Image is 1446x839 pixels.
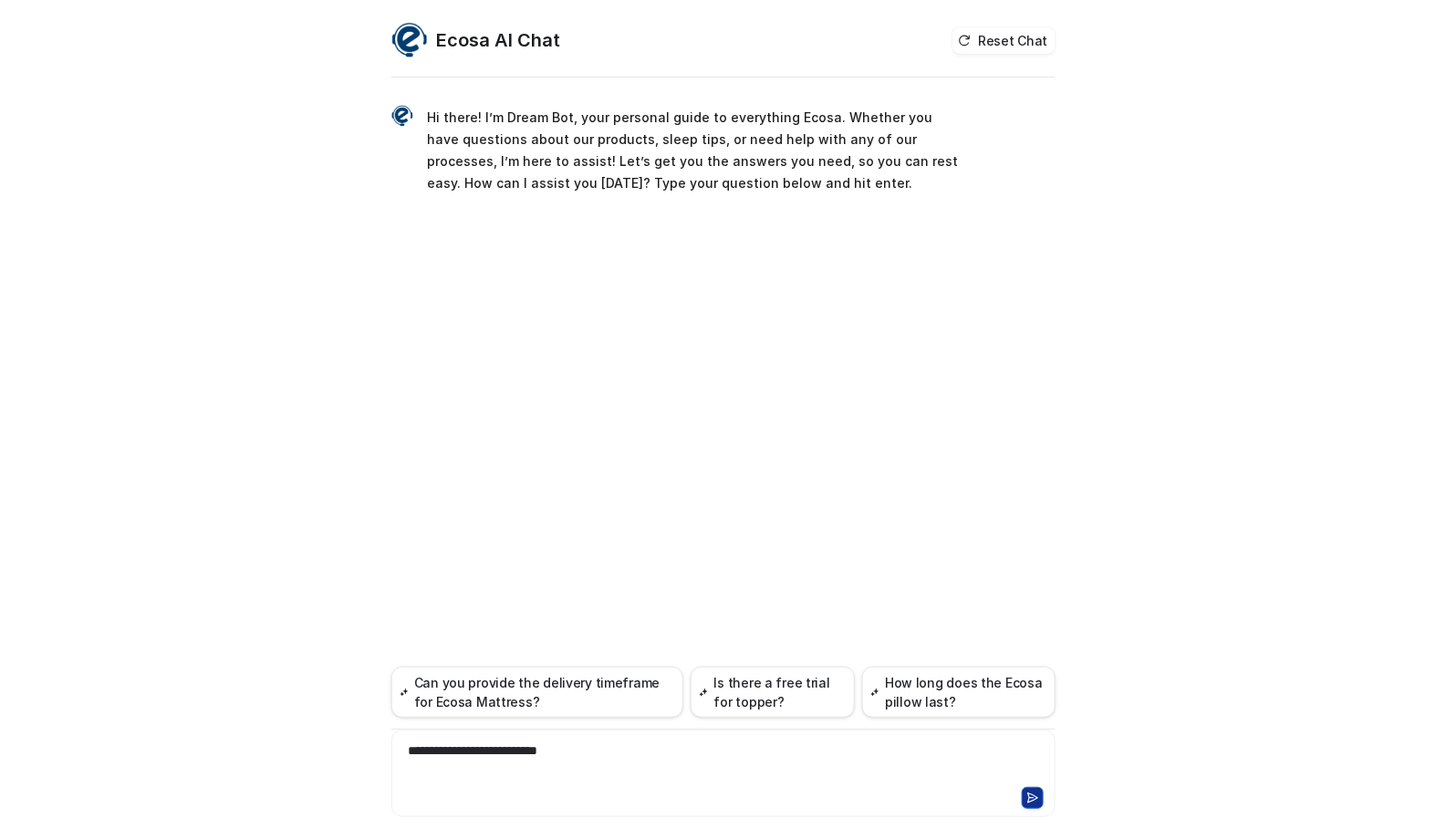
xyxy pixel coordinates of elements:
button: Can you provide the delivery timeframe for Ecosa Mattress? [391,667,684,718]
button: Reset Chat [952,27,1055,54]
h2: Ecosa AI Chat [437,27,561,53]
p: Hi there! I’m Dream Bot, your personal guide to everything Ecosa. Whether you have questions abou... [428,107,962,194]
img: Widget [391,22,428,58]
button: How long does the Ecosa pillow last? [862,667,1056,718]
button: Is there a free trial for topper? [691,667,854,718]
img: Widget [391,105,413,127]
